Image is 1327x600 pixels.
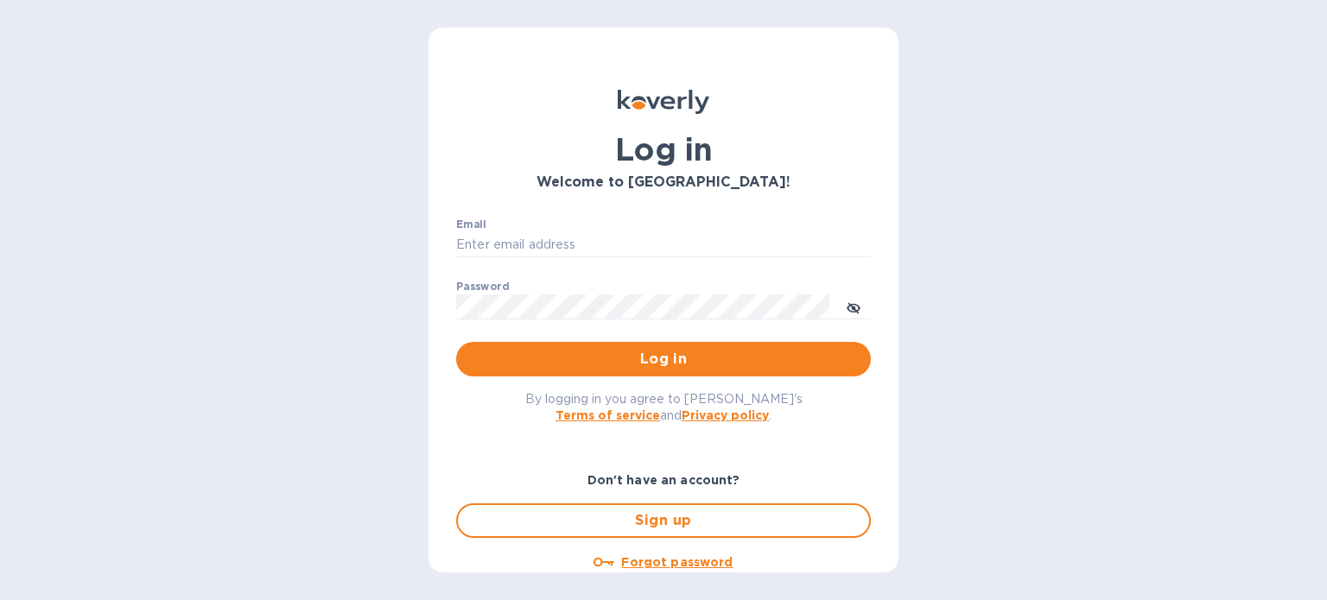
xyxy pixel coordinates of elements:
[836,289,871,324] button: toggle password visibility
[456,503,871,538] button: Sign up
[618,90,709,114] img: Koverly
[456,131,871,167] h1: Log in
[456,281,509,292] label: Password
[682,408,769,422] a: Privacy policy
[472,510,855,531] span: Sign up
[525,392,803,422] span: By logging in you agree to [PERSON_NAME]'s and .
[456,219,486,230] label: Email
[556,408,660,422] a: Terms of service
[456,174,871,191] h3: Welcome to [GEOGRAPHIC_DATA]!
[587,473,740,487] b: Don't have an account?
[621,555,733,569] u: Forgot password
[470,349,857,369] span: Log in
[456,342,871,376] button: Log in
[456,232,871,258] input: Enter email address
